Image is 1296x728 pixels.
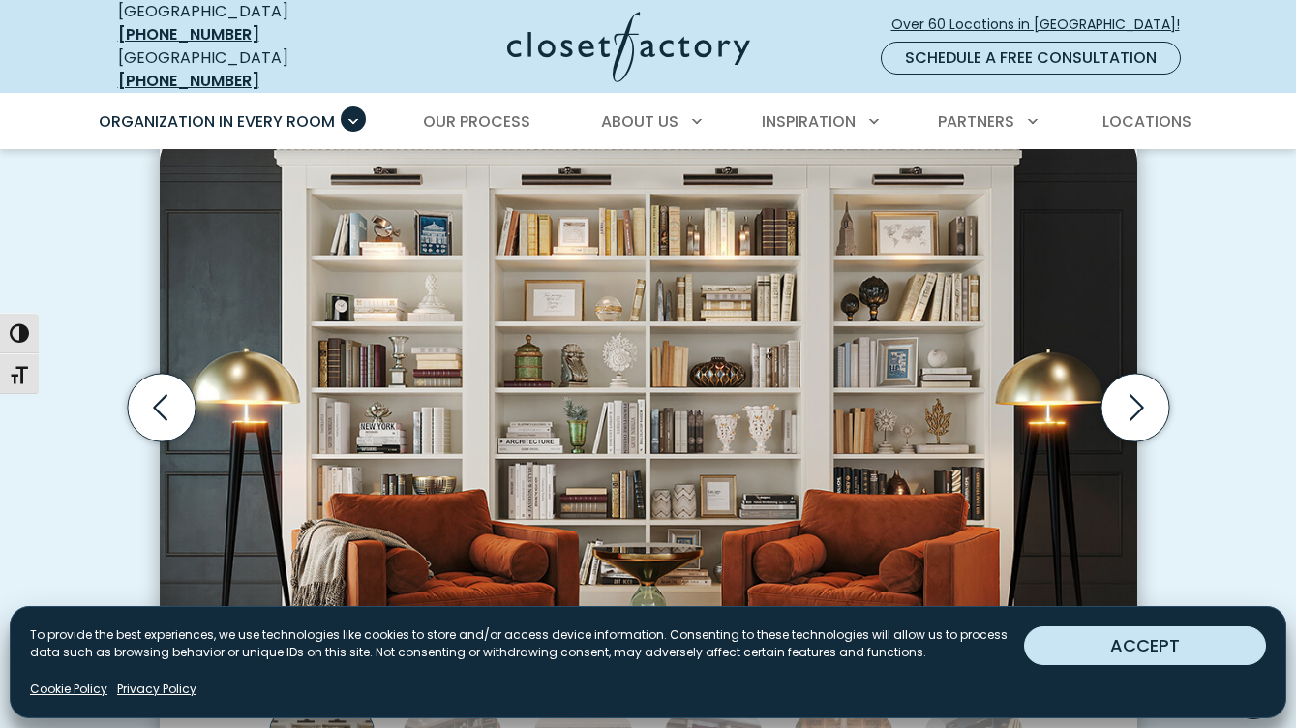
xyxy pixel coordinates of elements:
span: Our Process [423,110,530,133]
a: [PHONE_NUMBER] [118,70,259,92]
p: To provide the best experiences, we use technologies like cookies to store and/or access device i... [30,626,1024,661]
img: Custom built-in book shelving with decorative crown molding and library lighting [160,125,1137,653]
nav: Primary Menu [85,95,1212,149]
span: Organization in Every Room [99,110,335,133]
div: [GEOGRAPHIC_DATA] [118,46,355,93]
a: Privacy Policy [117,681,196,698]
span: Locations [1102,110,1191,133]
a: Over 60 Locations in [GEOGRAPHIC_DATA]! [890,8,1196,42]
span: Partners [938,110,1014,133]
button: Previous slide [120,366,203,449]
a: [PHONE_NUMBER] [118,23,259,45]
a: Schedule a Free Consultation [881,42,1181,75]
a: Cookie Policy [30,681,107,698]
img: Closet Factory Logo [507,12,750,82]
span: Over 60 Locations in [GEOGRAPHIC_DATA]! [891,15,1195,35]
button: Next slide [1094,366,1177,449]
span: About Us [601,110,678,133]
span: Inspiration [762,110,856,133]
button: ACCEPT [1024,626,1266,665]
